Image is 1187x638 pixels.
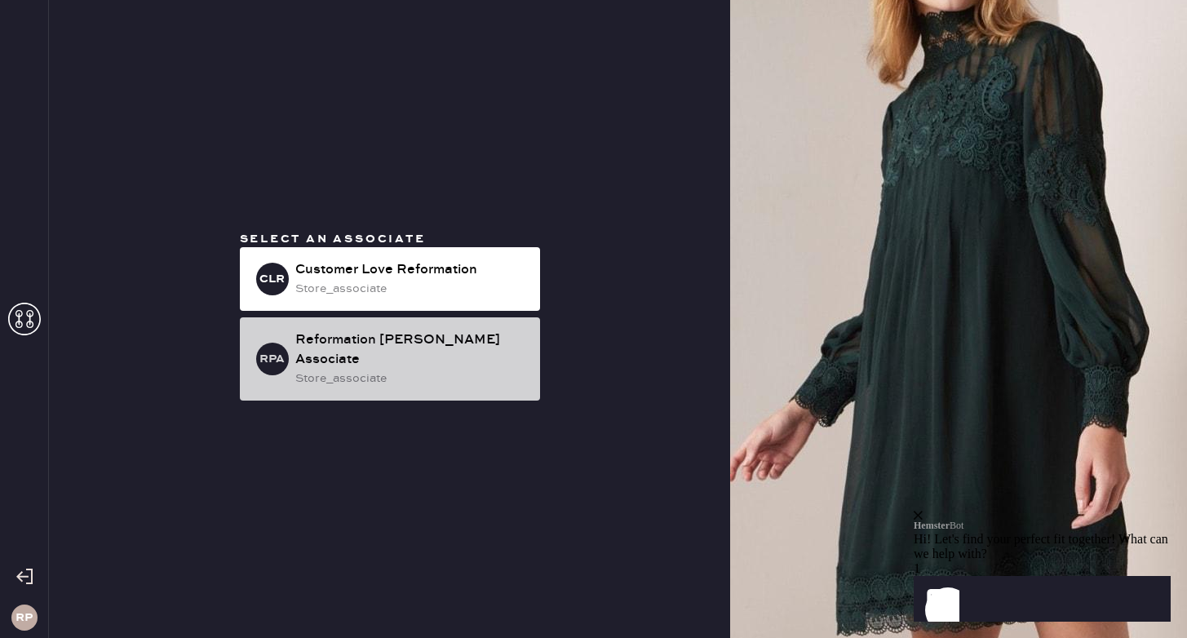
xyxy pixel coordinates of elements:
span: Select an associate [240,232,426,246]
div: Reformation [PERSON_NAME] Associate [295,330,527,370]
h3: CLR [259,273,285,285]
h3: RPA [259,353,285,365]
h3: RP [16,612,33,623]
div: Customer Love Reformation [295,260,527,280]
iframe: Front Chat [914,411,1183,635]
div: store_associate [295,370,527,388]
div: store_associate [295,280,527,298]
